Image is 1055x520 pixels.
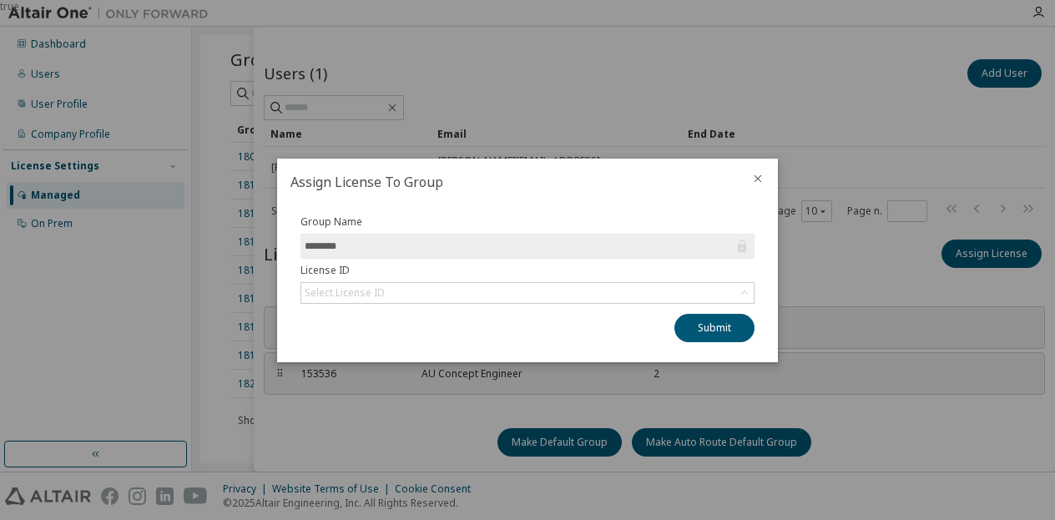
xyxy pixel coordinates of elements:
h2: Assign License To Group [277,159,738,205]
button: Submit [674,314,755,342]
div: Select License ID [301,283,754,303]
label: Group Name [300,215,755,229]
button: close [751,172,765,185]
div: Select License ID [305,286,385,300]
label: License ID [300,264,755,277]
